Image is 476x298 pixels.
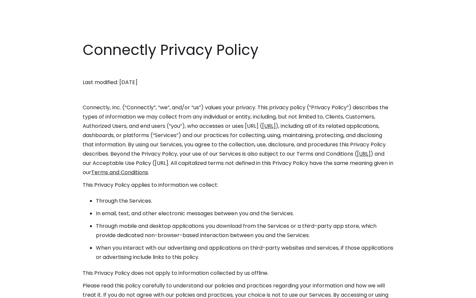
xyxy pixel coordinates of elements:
[7,286,40,296] aside: Language selected: English
[83,78,393,87] p: Last modified: [DATE]
[83,103,393,177] p: Connectly, Inc. (“Connectly”, “we”, and/or “us”) values your privacy. This privacy policy (“Priva...
[96,222,393,240] li: Through mobile and desktop applications you download from the Services or a third-party app store...
[357,150,371,158] a: [URL]
[262,122,276,130] a: [URL]
[91,169,148,176] a: Terms and Conditions
[83,65,393,74] p: ‍
[83,269,393,278] p: This Privacy Policy does not apply to information collected by us offline.
[13,286,40,296] ul: Language list
[83,90,393,100] p: ‍
[96,196,393,206] li: Through the Services.
[96,209,393,218] li: In email, text, and other electronic messages between you and the Services.
[83,40,393,60] h1: Connectly Privacy Policy
[83,180,393,190] p: This Privacy Policy applies to information we collect:
[96,243,393,262] li: When you interact with our advertising and applications on third-party websites and services, if ...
